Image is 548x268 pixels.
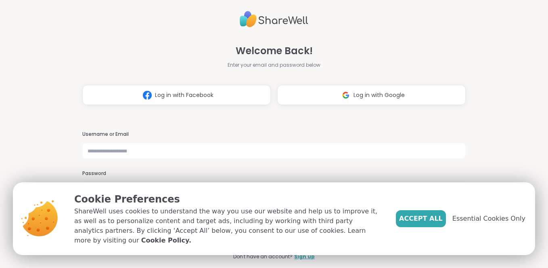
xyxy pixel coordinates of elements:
[155,91,213,99] span: Log in with Facebook
[294,253,315,260] a: Sign up
[338,88,353,103] img: ShareWell Logomark
[353,91,405,99] span: Log in with Google
[82,170,466,177] h3: Password
[74,192,383,207] p: Cookie Preferences
[236,44,313,58] span: Welcome Back!
[233,253,293,260] span: Don't have an account?
[82,131,466,138] h3: Username or Email
[240,8,308,31] img: ShareWell Logo
[140,88,155,103] img: ShareWell Logomark
[452,214,525,224] span: Essential Cookies Only
[228,61,320,69] span: Enter your email and password below
[141,236,191,245] a: Cookie Policy.
[399,214,443,224] span: Accept All
[396,210,446,227] button: Accept All
[277,85,466,105] button: Log in with Google
[82,85,271,105] button: Log in with Facebook
[74,207,383,245] p: ShareWell uses cookies to understand the way you use our website and help us to improve it, as we...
